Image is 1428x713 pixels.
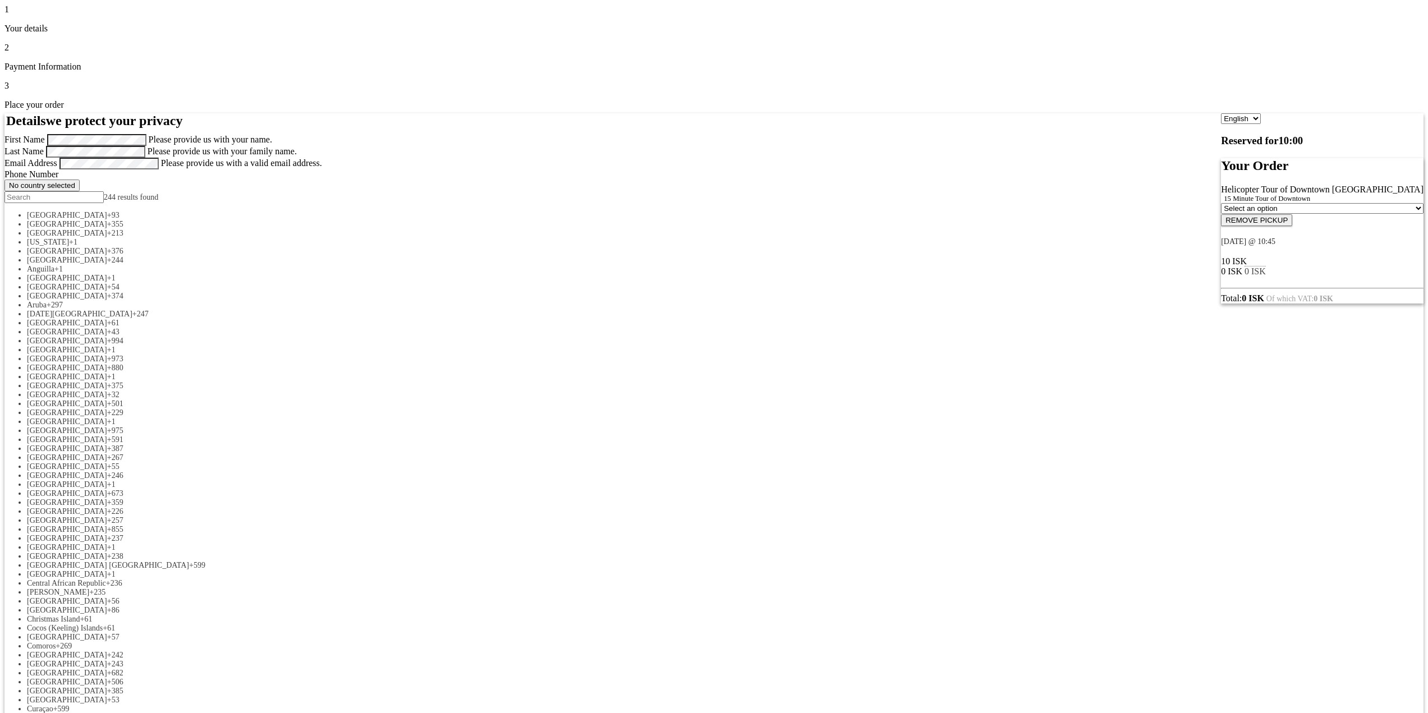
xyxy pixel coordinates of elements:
[107,399,123,408] span: +501
[107,606,120,614] span: +86
[107,498,123,507] span: +359
[27,238,69,246] span: [US_STATE]
[27,525,107,533] span: [GEOGRAPHIC_DATA]
[9,181,75,190] span: No country selected
[27,292,107,300] span: [GEOGRAPHIC_DATA]
[107,372,116,381] span: +1
[27,399,107,408] span: [GEOGRAPHIC_DATA]
[1224,195,1424,203] div: 15 Minute Tour of Downtown
[103,624,115,632] span: +61
[56,642,72,650] span: +269
[148,146,297,156] span: Please provide us with your family name.
[27,435,107,444] span: [GEOGRAPHIC_DATA]
[107,220,123,228] span: +355
[27,687,107,695] span: [GEOGRAPHIC_DATA]
[107,408,123,417] span: +229
[104,193,158,201] span: 244 results found
[107,426,123,435] span: +975
[107,247,123,255] span: +376
[1221,135,1424,147] h3: Reserved for
[107,678,123,686] span: +506
[1221,158,1424,173] h2: Your Order
[107,651,123,659] span: +242
[107,480,116,489] span: +1
[4,169,58,179] label: Phone Number
[27,651,107,659] span: [GEOGRAPHIC_DATA]
[27,660,107,668] span: [GEOGRAPHIC_DATA]
[4,62,1424,72] p: Payment Information
[107,292,123,300] span: +374
[107,534,123,542] span: +237
[107,453,123,462] span: +267
[27,337,107,345] span: [GEOGRAPHIC_DATA]
[27,705,53,713] span: Curaçao
[161,158,322,168] span: Please provide us with a valid email address.
[27,534,107,542] span: [GEOGRAPHIC_DATA]
[53,705,70,713] span: +599
[1266,295,1333,303] span: Of which VAT:
[27,346,107,354] span: [GEOGRAPHIC_DATA]
[27,579,106,587] span: Central African Republic
[107,211,120,219] span: +93
[27,570,107,578] span: [GEOGRAPHIC_DATA]
[27,498,107,507] span: [GEOGRAPHIC_DATA]
[27,696,107,704] span: [GEOGRAPHIC_DATA]
[69,238,77,246] span: +1
[47,301,63,309] span: +297
[107,696,120,704] span: +53
[1221,293,1264,303] span: Total to be paid
[4,24,1424,34] p: Your details
[107,256,123,264] span: +244
[1221,266,1242,276] span: Pickup price
[27,372,107,381] span: [GEOGRAPHIC_DATA]
[1221,266,1242,276] span: 0 ISK
[27,265,54,273] span: Anguilla
[27,588,89,596] span: [PERSON_NAME]
[27,597,107,605] span: [GEOGRAPHIC_DATA]
[1221,185,1424,194] span: Helicopter Tour of Downtown [GEOGRAPHIC_DATA]
[4,43,9,52] span: 2
[107,364,123,372] span: +880
[107,319,120,327] span: +61
[107,507,123,516] span: +226
[54,265,63,273] span: +1
[4,146,44,156] label: Last Name
[107,337,123,345] span: +994
[27,516,107,525] span: [GEOGRAPHIC_DATA]
[27,633,107,641] span: [GEOGRAPHIC_DATA]
[107,417,116,426] span: +1
[27,606,107,614] span: [GEOGRAPHIC_DATA]
[1221,237,1275,246] span: [DATE] @ 10:45
[1314,295,1333,303] strong: 0 ISK
[4,81,9,90] span: 3
[27,229,107,237] span: [GEOGRAPHIC_DATA]
[27,615,80,623] span: Christmas Island
[107,328,120,336] span: +43
[107,390,120,399] span: +32
[27,274,107,282] span: [GEOGRAPHIC_DATA]
[132,310,149,318] span: +247
[1225,256,1247,266] span: 0 ISK
[27,426,107,435] span: [GEOGRAPHIC_DATA]
[107,516,123,525] span: +257
[1221,256,1247,266] span: 1 person(s)
[1245,266,1266,276] span: Subtotal
[27,471,107,480] span: [GEOGRAPHIC_DATA]
[27,301,47,309] span: Aruba
[107,471,123,480] span: +246
[4,135,45,144] label: First Name
[107,525,123,533] span: +855
[27,417,107,426] span: [GEOGRAPHIC_DATA]
[107,669,123,677] span: +682
[149,135,272,144] span: Please provide us with your name.
[107,597,120,605] span: +56
[27,669,107,677] span: [GEOGRAPHIC_DATA]
[89,588,105,596] span: +235
[106,579,122,587] span: +236
[4,191,104,203] input: Search
[27,543,107,551] span: [GEOGRAPHIC_DATA]
[27,310,132,318] span: [DATE][GEOGRAPHIC_DATA]
[27,462,107,471] span: [GEOGRAPHIC_DATA]
[46,113,183,128] span: we protect your privacy
[107,435,123,444] span: +591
